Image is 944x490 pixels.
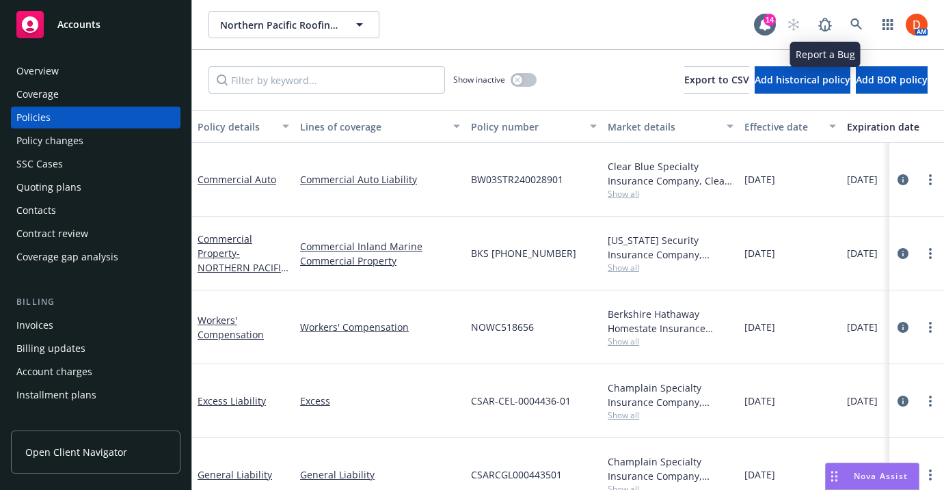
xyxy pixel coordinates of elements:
a: more [922,245,939,262]
div: Policy changes [16,130,83,152]
span: [DATE] [744,246,775,260]
div: Drag to move [826,463,843,489]
a: circleInformation [895,245,911,262]
div: 14 [764,14,776,26]
a: Policy changes [11,130,180,152]
span: Accounts [57,19,100,30]
a: circleInformation [895,172,911,188]
a: circleInformation [895,393,911,409]
a: Contacts [11,200,180,221]
button: Add historical policy [755,66,850,94]
a: circleInformation [895,319,911,336]
span: CSAR-CEL-0004436-01 [471,394,571,408]
span: Nova Assist [854,470,908,482]
span: Show all [608,336,733,347]
span: Add BOR policy [856,73,928,86]
button: Nova Assist [825,463,919,490]
div: SSC Cases [16,153,63,175]
a: Workers' Compensation [198,314,264,341]
a: Report a Bug [811,11,839,38]
div: Lines of coverage [300,120,445,134]
div: Quoting plans [16,176,81,198]
a: Billing updates [11,338,180,359]
div: Policy details [198,120,274,134]
span: [DATE] [744,320,775,334]
a: Commercial Inland Marine [300,239,460,254]
a: Account charges [11,361,180,383]
a: Commercial Auto [198,173,276,186]
span: Show all [608,409,733,421]
div: Invoices [16,314,53,336]
input: Filter by keyword... [208,66,445,94]
button: Policy details [192,110,295,143]
a: Quoting plans [11,176,180,198]
div: Clear Blue Specialty Insurance Company, Clear Blue Insurance Group, Risk Transfer Partners [608,159,733,188]
span: Show all [608,188,733,200]
span: Export to CSV [684,73,749,86]
a: SSC Cases [11,153,180,175]
div: Installment plans [16,384,96,406]
div: Champlain Specialty Insurance Company, Champlain Insurance Group LLC, Risk Transfer Partners [608,381,733,409]
div: Billing [11,295,180,309]
a: Installment plans [11,384,180,406]
span: - NORTHERN PACIFIC ROOFING INC [198,247,288,288]
span: Show all [608,262,733,273]
div: Account charges [16,361,92,383]
button: Export to CSV [684,66,749,94]
span: [DATE] [744,467,775,482]
img: photo [906,14,928,36]
div: Expiration date [847,120,937,134]
div: Policy number [471,120,582,134]
a: Commercial Auto Liability [300,172,460,187]
a: Search [843,11,870,38]
div: [US_STATE] Security Insurance Company, Liberty Mutual [608,233,733,262]
a: more [922,467,939,483]
a: General Liability [300,467,460,482]
div: Contract review [16,223,88,245]
span: [DATE] [847,246,878,260]
button: Add BOR policy [856,66,928,94]
div: Berkshire Hathaway Homestate Insurance Company, Berkshire Hathaway Homestate Companies (BHHC), El... [608,307,733,336]
a: Coverage gap analysis [11,246,180,268]
a: Workers' Compensation [300,320,460,334]
div: Overview [16,60,59,82]
span: Open Client Navigator [25,445,127,459]
span: Northern Pacific Roofing, Inc. [220,18,338,32]
div: Coverage gap analysis [16,246,118,268]
a: Start snowing [780,11,807,38]
span: NOWC518656 [471,320,534,334]
a: Excess [300,394,460,408]
span: [DATE] [847,320,878,334]
span: Add historical policy [755,73,850,86]
div: Billing updates [16,338,85,359]
a: Invoices [11,314,180,336]
a: General Liability [198,468,272,481]
button: Lines of coverage [295,110,466,143]
a: more [922,393,939,409]
a: more [922,172,939,188]
a: Switch app [874,11,902,38]
span: Show inactive [453,74,505,85]
a: Excess Liability [198,394,266,407]
span: CSARCGL000443501 [471,467,562,482]
button: Policy number [466,110,602,143]
button: Effective date [739,110,841,143]
a: Commercial Property [198,232,287,288]
span: [DATE] [847,394,878,408]
a: Policies [11,107,180,128]
span: [DATE] [744,172,775,187]
div: Champlain Specialty Insurance Company, Champlain Insurance Group LLC, Risk Transfer Partners [608,454,733,483]
span: BKS [PHONE_NUMBER] [471,246,576,260]
a: Commercial Property [300,254,460,268]
span: [DATE] [847,172,878,187]
a: more [922,319,939,336]
button: Northern Pacific Roofing, Inc. [208,11,379,38]
a: Accounts [11,5,180,44]
div: Coverage [16,83,59,105]
a: Contract review [11,223,180,245]
a: Coverage [11,83,180,105]
div: Contacts [16,200,56,221]
span: [DATE] [744,394,775,408]
div: Market details [608,120,718,134]
div: Policies [16,107,51,128]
